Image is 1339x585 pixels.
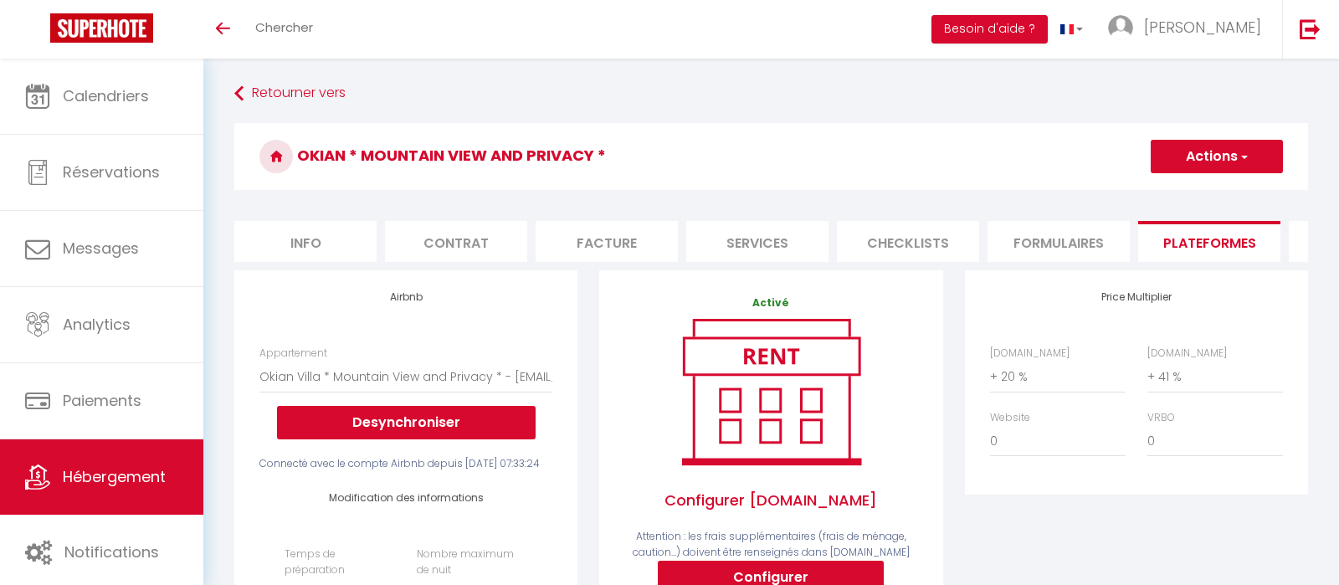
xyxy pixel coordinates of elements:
h4: Airbnb [259,291,552,303]
span: Chercher [255,18,313,36]
span: Analytics [63,314,131,335]
span: [PERSON_NAME] [1144,17,1261,38]
img: Super Booking [50,13,153,43]
li: Facture [536,221,678,262]
img: rent.png [664,311,878,472]
li: Checklists [837,221,979,262]
h4: Modification des informations [285,492,527,504]
label: Appartement [259,346,327,362]
p: Activé [624,295,917,311]
button: Actions [1151,140,1283,173]
img: ... [1108,15,1133,40]
button: Besoin d'aide ? [931,15,1048,44]
label: Nombre maximum de nuit [417,547,527,578]
span: Notifications [64,541,159,562]
span: Messages [63,238,139,259]
span: Réservations [63,162,160,182]
li: Services [686,221,829,262]
label: Temps de préparation [285,547,395,578]
label: VRBO [1147,410,1175,426]
li: Contrat [385,221,527,262]
button: Desynchroniser [277,406,536,439]
span: Configurer [DOMAIN_NAME] [624,472,917,529]
li: Formulaires [988,221,1130,262]
div: Connecté avec le compte Airbnb depuis [DATE] 07:33:24 [259,456,552,472]
label: Website [990,410,1030,426]
label: [DOMAIN_NAME] [1147,346,1227,362]
a: Retourner vers [234,79,1308,109]
h4: Price Multiplier [990,291,1283,303]
span: Hébergement [63,466,166,487]
li: Plateformes [1138,221,1280,262]
li: Info [234,221,377,262]
h3: Okian * Mountain View and Privacy * [234,123,1308,190]
span: Paiements [63,390,141,411]
span: Attention : les frais supplémentaires (frais de ménage, caution...) doivent être renseignés dans ... [633,529,910,559]
label: [DOMAIN_NAME] [990,346,1070,362]
span: Calendriers [63,85,149,106]
img: logout [1300,18,1321,39]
